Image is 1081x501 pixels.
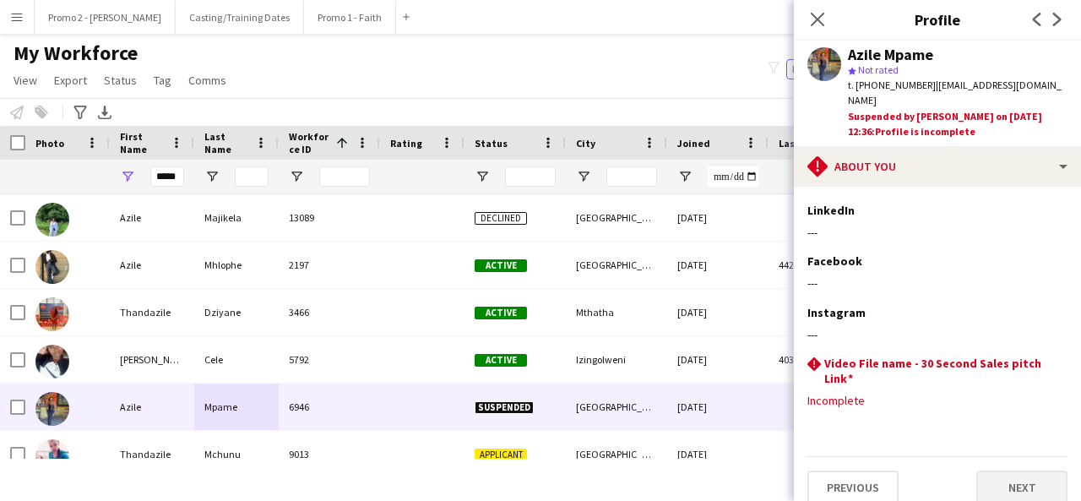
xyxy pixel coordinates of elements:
span: Status [475,137,508,150]
button: Open Filter Menu [576,169,591,184]
span: View [14,73,37,88]
button: Open Filter Menu [677,169,693,184]
span: My Workforce [14,41,138,66]
div: [DATE] [667,194,769,241]
img: Thandazile Mchunu [35,439,69,473]
input: Status Filter Input [505,166,556,187]
button: Open Filter Menu [120,169,135,184]
div: [GEOGRAPHIC_DATA] [566,242,667,288]
div: [GEOGRAPHIC_DATA] [566,384,667,430]
button: Promo 1 - Faith [304,1,396,34]
div: Azile [110,384,194,430]
div: Mpame [194,384,279,430]
input: Joined Filter Input [708,166,758,187]
div: Mhlophe [194,242,279,288]
div: [DATE] [667,242,769,288]
div: [DATE] [667,384,769,430]
span: City [576,137,595,150]
div: [GEOGRAPHIC_DATA] [566,194,667,241]
div: 9013 [279,431,380,477]
button: Everyone7,026 [786,59,871,79]
h3: Video File name - 30 Second Sales pitch Link [824,356,1054,386]
span: Profile is incomplete [875,125,975,138]
div: Azile Mpame [848,47,933,63]
span: Tag [154,73,171,88]
img: Azile Mhlophe [35,250,69,284]
input: Last Name Filter Input [235,166,269,187]
div: --- [807,327,1067,342]
div: Dziyane [194,289,279,335]
button: Casting/Training Dates [176,1,304,34]
img: Azile Majikela [35,203,69,237]
input: Workforce ID Filter Input [319,166,370,187]
span: Comms [188,73,226,88]
div: [DATE] [667,336,769,383]
a: Export [47,69,94,91]
span: Last Name [204,130,248,155]
span: Rating [390,137,422,150]
a: View [7,69,44,91]
img: Wazile Zandile Cele [35,345,69,378]
div: Thandazile [110,289,194,335]
img: Azile Mpame [35,392,69,426]
div: Azile [110,242,194,288]
span: | [EMAIL_ADDRESS][DOMAIN_NAME] [848,79,1062,106]
div: Suspended by [PERSON_NAME] on [DATE] 12:36: [848,109,1067,139]
a: Status [97,69,144,91]
app-action-btn: Export XLSX [95,102,115,123]
div: Cele [194,336,279,383]
button: Open Filter Menu [289,169,304,184]
img: Thandazile Dziyane [35,297,69,331]
span: Photo [35,137,64,150]
div: Thandazile [110,431,194,477]
span: Active [475,259,527,272]
span: Last job [779,137,817,150]
span: Export [54,73,87,88]
div: [GEOGRAPHIC_DATA] [566,431,667,477]
span: Active [475,307,527,319]
span: Workforce ID [289,130,329,155]
a: Comms [182,69,233,91]
div: Mthatha [566,289,667,335]
span: Applicant [475,449,527,461]
div: 13089 [279,194,380,241]
span: Suspended [475,401,534,414]
div: Incomplete [807,393,1067,408]
a: Tag [147,69,178,91]
span: t. [PHONE_NUMBER] [848,79,936,91]
div: 403 days [769,336,870,383]
input: First Name Filter Input [150,166,184,187]
div: --- [807,225,1067,240]
span: Joined [677,137,710,150]
div: Mchunu [194,431,279,477]
h3: LinkedIn [807,203,855,218]
div: [PERSON_NAME] [110,336,194,383]
div: Izingolweni [566,336,667,383]
span: Status [104,73,137,88]
div: 3466 [279,289,380,335]
span: Active [475,354,527,367]
div: 442 days [769,242,870,288]
button: Open Filter Menu [475,169,490,184]
input: City Filter Input [606,166,657,187]
button: Promo 2 - [PERSON_NAME] [35,1,176,34]
span: Not rated [858,63,899,76]
div: About you [794,146,1081,187]
div: 6946 [279,384,380,430]
span: First Name [120,130,164,155]
span: Declined [475,212,527,225]
h3: Instagram [807,305,866,320]
div: [DATE] [667,289,769,335]
app-action-btn: Advanced filters [70,102,90,123]
div: 2197 [279,242,380,288]
div: [DATE] [667,431,769,477]
div: Azile [110,194,194,241]
div: 5792 [279,336,380,383]
div: --- [807,275,1067,291]
h3: Profile [794,8,1081,30]
h3: Facebook [807,253,862,269]
button: Open Filter Menu [204,169,220,184]
div: Majikela [194,194,279,241]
